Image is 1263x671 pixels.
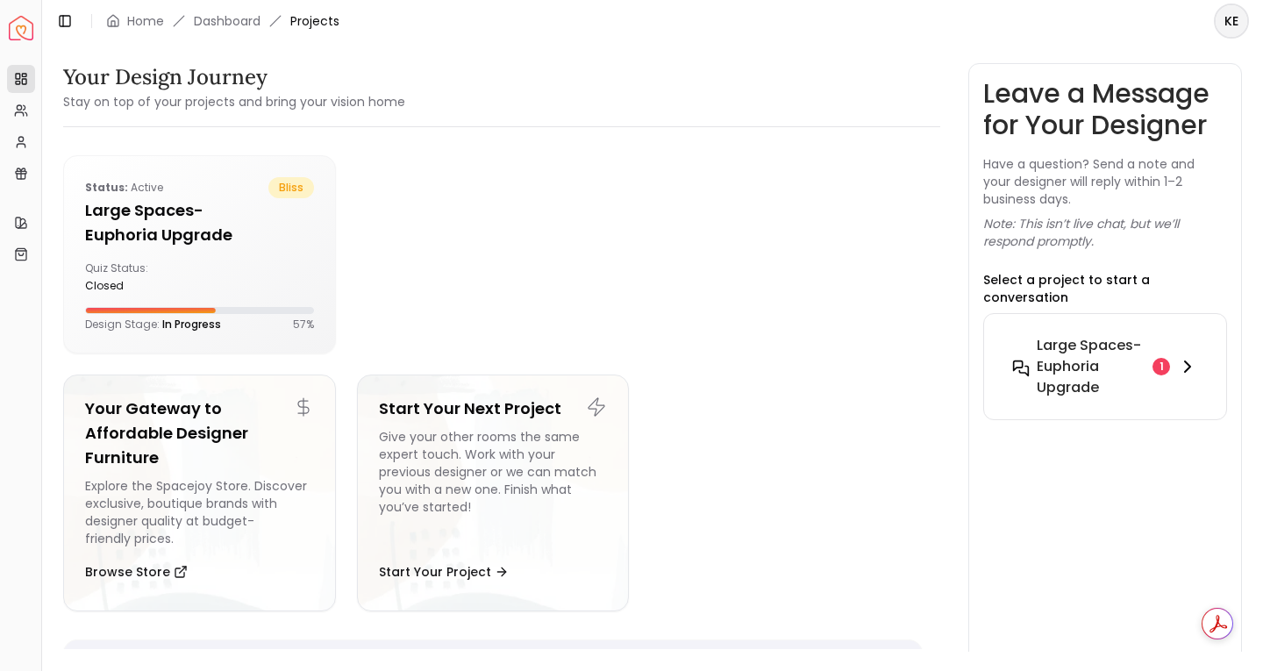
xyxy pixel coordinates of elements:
[127,12,164,30] a: Home
[63,63,405,91] h3: Your Design Journey
[85,180,128,195] b: Status:
[379,554,509,589] button: Start Your Project
[1152,358,1170,375] div: 1
[85,279,192,293] div: closed
[85,318,221,332] p: Design Stage:
[106,12,339,30] nav: breadcrumb
[1214,4,1249,39] button: KE
[9,16,33,40] a: Spacejoy
[357,375,630,611] a: Start Your Next ProjectGive your other rooms the same expert touch. Work with your previous desig...
[983,271,1227,306] p: Select a project to start a conversation
[194,12,260,30] a: Dashboard
[9,16,33,40] img: Spacejoy Logo
[162,317,221,332] span: In Progress
[85,554,188,589] button: Browse Store
[983,155,1227,208] p: Have a question? Send a note and your designer will reply within 1–2 business days.
[63,93,405,111] small: Stay on top of your projects and bring your vision home
[379,428,608,547] div: Give your other rooms the same expert touch. Work with your previous designer or we can match you...
[1037,335,1145,398] h6: Large Spaces-Euphoria Upgrade
[85,198,314,247] h5: Large Spaces-Euphoria Upgrade
[85,477,314,547] div: Explore the Spacejoy Store. Discover exclusive, boutique brands with designer quality at budget-f...
[379,396,608,421] h5: Start Your Next Project
[85,177,163,198] p: active
[1216,5,1247,37] span: KE
[293,318,314,332] p: 57 %
[290,12,339,30] span: Projects
[983,215,1227,250] p: Note: This isn’t live chat, but we’ll respond promptly.
[85,261,192,293] div: Quiz Status:
[998,328,1212,405] button: Large Spaces-Euphoria Upgrade1
[983,78,1227,141] h3: Leave a Message for Your Designer
[85,396,314,470] h5: Your Gateway to Affordable Designer Furniture
[268,177,314,198] span: bliss
[63,375,336,611] a: Your Gateway to Affordable Designer FurnitureExplore the Spacejoy Store. Discover exclusive, bout...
